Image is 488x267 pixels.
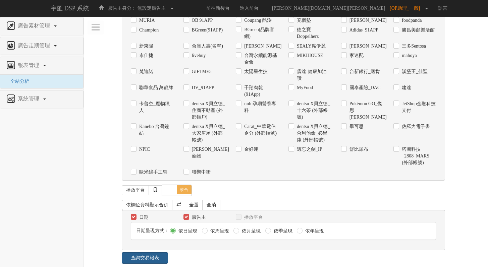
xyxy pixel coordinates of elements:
label: 日期 [138,214,149,221]
label: DV_91APP [190,84,214,91]
label: 台新銀行_邁肯 [348,68,380,75]
label: 佐羅力電子書 [400,123,430,130]
label: 家速配 [348,52,364,59]
span: 廣告素材管理 [16,23,53,28]
label: 勝昌美顏樂活館 [400,27,435,34]
label: 依年呈現 [304,228,324,235]
label: [PERSON_NAME]寵物 [190,146,226,159]
label: 卡普空_魔物獵人 [138,101,173,114]
label: 梵迪諾 [138,68,153,75]
label: OB 91APP [190,17,213,24]
label: [PERSON_NAME] [348,43,384,50]
label: 金好運 [242,146,258,153]
span: 日期呈現方式： [136,228,169,233]
label: 漢堡王_佳聖 [400,68,428,75]
a: 系統管理 [5,94,78,105]
label: NPIC [138,146,150,153]
label: dentsu X貝立德_合利他命_必胃康 (外部帳號) [295,123,331,143]
label: 新東陽 [138,43,153,50]
label: mahoya [400,52,417,59]
label: 聯聚中衡 [190,169,211,176]
label: 聯華食品 萬歲牌 [138,84,173,91]
label: Pokémon GO_傑思[PERSON_NAME] [348,101,384,121]
label: livebuy [190,52,206,59]
label: foodpanda [400,17,422,24]
label: [PERSON_NAME] [242,43,278,50]
label: BGreen(91APP) [190,27,223,34]
label: 太陽星生技 [242,68,268,75]
label: 依周呈現 [209,228,229,235]
label: Carat_中華電信企分 (外部帳號) [242,123,278,137]
label: 畢可思 [348,123,364,130]
span: 系統管理 [16,96,43,102]
label: 依日呈現 [177,228,197,235]
a: 廣告素材管理 [5,21,78,31]
label: 塔圖科技_2808_MARS (外部帳號) [400,146,436,166]
label: MIKIHOUSE [295,52,323,59]
label: 依月呈現 [240,228,261,235]
label: 台灣永續能源基金會 [242,52,278,66]
label: 廣告主 [190,214,206,221]
span: [PERSON_NAME][DOMAIN_NAME][PERSON_NAME] [269,6,389,11]
label: SEALY席伊麗 [295,43,326,50]
span: 無設定廣告主 [138,6,166,11]
label: 充個墊 [295,17,311,24]
span: 廣告走期管理 [16,43,53,48]
span: 收合 [177,185,192,194]
label: 三多Sentosa [400,43,426,50]
label: MURIA [138,17,155,24]
label: Coupang 酷澎 [242,17,272,24]
label: 合庫人壽(名單) [190,43,223,50]
label: Adidas_91APP [348,27,378,34]
a: 全選 [185,200,203,210]
label: Champion [138,27,159,34]
label: nnb 孕期營養專科 [242,101,278,114]
label: 國泰產險_DAC [348,84,381,91]
label: 舒比尿布 [348,146,368,153]
a: 全站分析 [5,79,29,84]
span: [OP助理_一般] [390,6,423,11]
label: 遺忘之劍_IP [295,146,322,153]
label: dentsu X貝立德_大家房屋 (外部帳號) [190,123,226,143]
label: dentsu X貝立德_十六茶 (外部帳號) [295,101,331,121]
a: 廣告走期管理 [5,41,78,51]
label: BGreen(品牌官網) [242,26,278,40]
label: JetShop金融科技支付 [400,101,436,114]
label: 歐米綠手工皂 [138,169,167,176]
a: 全消 [202,200,220,210]
span: 廣告主身分： [108,6,136,11]
label: 千翔肉乾(91App) [242,84,278,98]
label: 震達-健康加油讚 [295,68,331,82]
label: GIFTME5 [190,68,212,75]
label: 德之寶Doppelherz [295,26,331,40]
label: 依季呈現 [272,228,292,235]
a: 報表管理 [5,60,78,71]
label: Kanebo 台灣鐘紡 [138,123,173,137]
label: 建達 [400,84,411,91]
label: dentsu X貝立德_住商不動產 (外部帳戶) [190,101,226,121]
label: 永佳捷 [138,52,153,59]
a: 查詢交易報表 [122,252,168,264]
label: MyFood [295,84,313,91]
label: 播放平台 [242,214,263,221]
label: [PERSON_NAME] [348,17,384,24]
span: 報表管理 [16,62,43,68]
